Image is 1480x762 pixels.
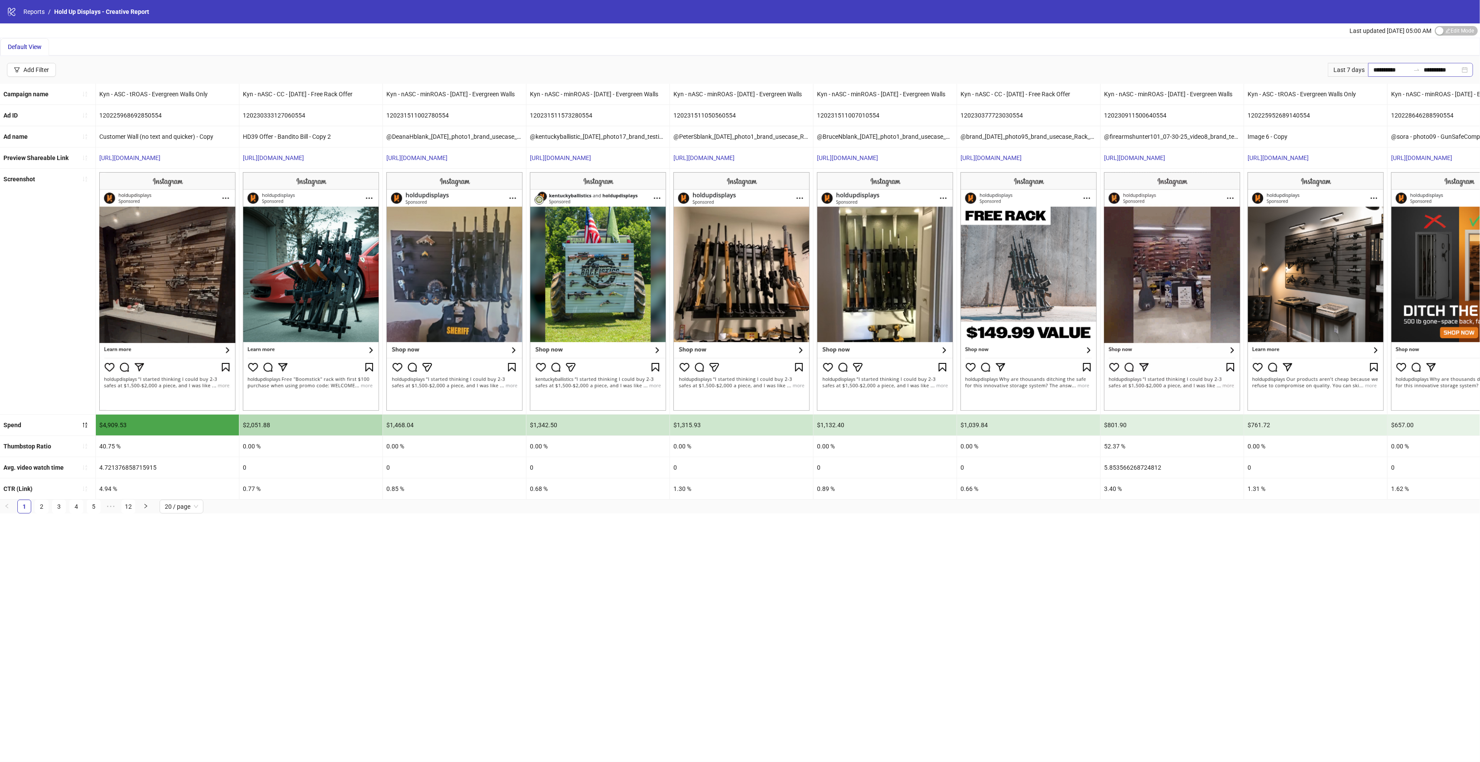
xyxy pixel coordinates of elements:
button: right [139,500,153,513]
div: Page Size [160,500,203,513]
img: Screenshot 120230911500640554 [1104,172,1240,411]
span: sort-ascending [82,443,88,449]
div: 0.00 % [957,436,1100,457]
span: 20 / page [165,500,198,513]
a: [URL][DOMAIN_NAME] [243,154,304,161]
b: Avg. video watch time [3,464,64,471]
li: 3 [52,500,66,513]
img: Screenshot 120230333127060554 [243,172,379,411]
span: Hold Up Displays - Creative Report [54,8,149,15]
span: sort-ascending [82,464,88,471]
div: 0.85 % [383,478,526,499]
div: @BruceNblank_[DATE]_photo1_brand_usecase_Walls_HoldUpDisplays_ [814,126,957,147]
div: 0.77 % [239,478,382,499]
img: Screenshot 120231511050560554 [673,172,810,411]
li: Next Page [139,500,153,513]
div: 0.89 % [814,478,957,499]
div: 0 [957,457,1100,478]
div: 0 [670,457,813,478]
img: Screenshot 120231511007010554 [817,172,953,411]
div: 5.853566268724812 [1101,457,1244,478]
span: Default View [8,43,42,50]
div: Kyn - nASC - minROAS - [DATE] - Evergreen Walls [383,84,526,105]
div: 0.68 % [526,478,670,499]
span: right [143,504,148,509]
a: [URL][DOMAIN_NAME] [961,154,1022,161]
div: Kyn - nASC - minROAS - [DATE] - Evergreen Walls [670,84,813,105]
img: Screenshot 120225968692850554 [99,172,235,411]
span: sort-ascending [82,155,88,161]
div: 120231511002780554 [383,105,526,126]
a: 1 [18,500,31,513]
div: 120230911500640554 [1101,105,1244,126]
span: Last updated [DATE] 05:00 AM [1349,27,1431,34]
span: sort-ascending [82,91,88,97]
div: Kyn - nASC - minROAS - [DATE] - Evergreen Walls [1101,84,1244,105]
b: Thumbstop Ratio [3,443,51,450]
div: 4.94 % [96,478,239,499]
div: $1,039.84 [957,415,1100,435]
a: [URL][DOMAIN_NAME] [99,154,160,161]
span: sort-descending [82,422,88,428]
img: Screenshot 120230377723030554 [961,172,1097,411]
img: Screenshot 120231511002780554 [386,172,523,411]
div: 0 [1244,457,1387,478]
a: [URL][DOMAIN_NAME] [673,154,735,161]
div: @PeterSblank_[DATE]_photo1_brand_usecase_Racks_HoldUpDisplays_ [670,126,813,147]
div: Kyn - ASC - tROAS - Evergreen Walls Only [1244,84,1387,105]
b: Screenshot [3,176,35,183]
div: HD39 Offer - Bandito Bill - Copy 2 [239,126,382,147]
a: [URL][DOMAIN_NAME] [1104,154,1165,161]
div: @DeanaHblank_[DATE]_photo1_brand_usecase_Walls_HoldUpDisplays_ [383,126,526,147]
span: sort-ascending [82,134,88,140]
span: left [4,504,10,509]
div: 40.75 % [96,436,239,457]
span: ••• [104,500,118,513]
div: 0.00 % [383,436,526,457]
div: $2,051.88 [239,415,382,435]
a: [URL][DOMAIN_NAME] [530,154,591,161]
a: 3 [52,500,65,513]
img: Screenshot 120225952689140554 [1248,172,1384,411]
div: 0 [814,457,957,478]
div: 120225968692850554 [96,105,239,126]
li: 1 [17,500,31,513]
div: Kyn - nASC - CC - [DATE] - Free Rack Offer [957,84,1100,105]
div: Kyn - nASC - minROAS - [DATE] - Evergreen Walls [814,84,957,105]
div: Image 6 - Copy [1244,126,1387,147]
div: 4.721376858715915 [96,457,239,478]
div: Kyn - nASC - minROAS - [DATE] - Evergreen Walls [526,84,670,105]
li: 12 [121,500,135,513]
div: 0.00 % [239,436,382,457]
div: 3.40 % [1101,478,1244,499]
button: Add Filter [7,63,56,77]
a: Reports [22,7,46,16]
a: [URL][DOMAIN_NAME] [1391,154,1452,161]
b: Spend [3,422,21,428]
a: 12 [122,500,135,513]
div: 120230333127060554 [239,105,382,126]
span: sort-ascending [82,112,88,118]
b: Preview Shareable Link [3,154,69,161]
li: 4 [69,500,83,513]
div: @brand_[DATE]_photo95_brand_usecase_Rack_HoldUpDisplays_ [957,126,1100,147]
div: 0 [526,457,670,478]
a: [URL][DOMAIN_NAME] [386,154,448,161]
span: to [1413,66,1420,73]
div: 0 [383,457,526,478]
div: 52.37 % [1101,436,1244,457]
div: 1.31 % [1244,478,1387,499]
div: @firearmshunter101_07-30-25_video8_brand_testimonial_walls_holdupdisplay__Iter1 [1101,126,1244,147]
div: 0 [239,457,382,478]
div: $1,342.50 [526,415,670,435]
div: Add Filter [23,66,49,73]
div: $1,132.40 [814,415,957,435]
div: @kentuckyballistic_[DATE]_photo17_brand_testimonial_Walls_holdupdisplay_ - Copy [526,126,670,147]
div: Kyn - ASC - tROAS - Evergreen Walls Only [96,84,239,105]
div: Last 7 days [1328,63,1368,77]
a: 5 [87,500,100,513]
div: $801.90 [1101,415,1244,435]
span: swap-right [1413,66,1420,73]
div: 120231511007010554 [814,105,957,126]
span: sort-ascending [82,176,88,182]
